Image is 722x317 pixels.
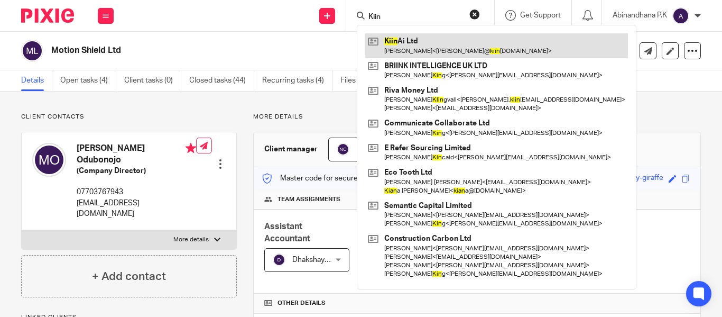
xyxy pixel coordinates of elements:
[51,45,456,56] h2: Motion Shield Ltd
[469,9,480,20] button: Clear
[292,256,336,264] span: Dhakshaya M
[21,113,237,121] p: Client contacts
[264,222,310,243] span: Assistant Accountant
[264,144,318,155] h3: Client manager
[60,70,116,91] a: Open tasks (4)
[262,70,332,91] a: Recurring tasks (4)
[340,70,364,91] a: Files
[77,166,196,176] h5: (Company Director)
[262,173,444,184] p: Master code for secure communications and files
[367,13,462,22] input: Search
[277,195,340,204] span: Team assignments
[77,187,196,197] p: 07703767943
[277,299,326,307] span: Other details
[21,40,43,62] img: svg%3E
[21,70,52,91] a: Details
[186,143,196,153] i: Primary
[92,268,166,285] h4: + Add contact
[273,253,285,266] img: svg%3E
[173,236,209,244] p: More details
[124,70,181,91] a: Client tasks (0)
[77,198,196,220] p: [EMAIL_ADDRESS][DOMAIN_NAME]
[77,143,196,166] h4: [PERSON_NAME] Odubonojo
[672,7,689,24] img: svg%3E
[32,143,66,177] img: svg%3E
[337,143,349,156] img: svg%3E
[189,70,254,91] a: Closed tasks (44)
[520,12,561,19] span: Get Support
[253,113,701,121] p: More details
[613,10,667,21] p: Abinandhana P.K
[21,8,74,23] img: Pixie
